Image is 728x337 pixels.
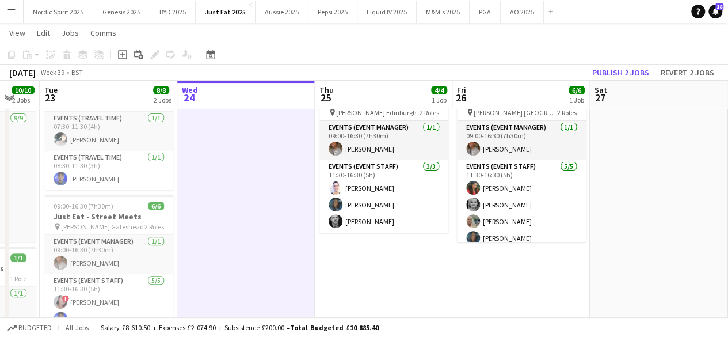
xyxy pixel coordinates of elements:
span: 27 [593,91,607,104]
span: Fri [457,85,466,95]
div: Salary £8 610.50 + Expenses £2 074.90 + Subsistence £200.00 = [101,323,379,332]
span: 26 [455,91,466,104]
app-card-role: Events (Event Manager)1/109:00-16:30 (7h30m)[PERSON_NAME] [457,121,586,160]
span: Total Budgeted £10 885.40 [290,323,379,332]
a: Comms [86,25,121,40]
button: Pepsi 2025 [308,1,357,23]
app-card-role: Events (Event Staff)5/511:30-16:30 (5h)[PERSON_NAME][PERSON_NAME][PERSON_NAME][PERSON_NAME] [457,160,586,266]
div: 1 Job [569,96,584,104]
span: Week 39 [38,68,67,77]
span: 10/10 [12,86,35,94]
span: Wed [182,85,198,95]
app-job-card: Updated09:00-16:30 (7h30m)6/6Just Eat - Street Meets [PERSON_NAME] [GEOGRAPHIC_DATA]2 RolesEvents... [457,71,586,242]
span: [PERSON_NAME] Gateshead [61,222,144,231]
span: ! [62,295,69,302]
div: 2 Jobs [154,96,171,104]
button: Liquid IV 2025 [357,1,417,23]
button: AO 2025 [501,1,544,23]
a: Jobs [57,25,83,40]
span: [PERSON_NAME] Edinburgh [336,108,417,117]
span: 2 Roles [557,108,577,117]
a: View [5,25,30,40]
app-job-card: Updated09:00-16:30 (7h30m)4/4Just Eat - Street Meets [PERSON_NAME] Edinburgh2 RolesEvents (Event ... [319,71,448,233]
button: M&M's 2025 [417,1,470,23]
a: 18 [708,5,722,18]
app-card-role: Events (Event Staff)3/311:30-16:30 (5h)[PERSON_NAME][PERSON_NAME][PERSON_NAME] [319,160,448,233]
button: Aussie 2025 [256,1,308,23]
span: 4/4 [431,86,447,94]
span: Tue [44,85,58,95]
app-card-role: Events (Event Manager)1/109:00-16:30 (7h30m)[PERSON_NAME] [319,121,448,160]
span: 2 Roles [144,222,164,231]
span: All jobs [63,323,91,332]
span: View [9,28,25,38]
button: Budgeted [6,321,54,334]
app-card-role: Events (Travel Time)1/107:30-11:30 (4h)[PERSON_NAME] [44,112,173,151]
span: Sat [594,85,607,95]
span: 24 [180,91,198,104]
span: 09:00-16:30 (7h30m) [54,202,113,210]
span: 25 [318,91,334,104]
span: 2 Roles [420,108,439,117]
span: 6/6 [148,202,164,210]
app-card-role: Events (Event Manager)1/109:00-16:30 (7h30m)[PERSON_NAME] [44,235,173,274]
a: Edit [32,25,55,40]
div: [DATE] [9,67,36,78]
span: 8/8 [153,86,169,94]
button: Publish 2 jobs [588,65,654,80]
button: Genesis 2025 [93,1,150,23]
button: PGA [470,1,501,23]
app-card-role: Events (Travel Time)1/108:30-11:30 (3h)[PERSON_NAME] [44,151,173,190]
div: 1 Job [432,96,447,104]
button: Nordic Spirit 2025 [24,1,93,23]
button: BYD 2025 [150,1,196,23]
div: 2 Jobs [12,96,34,104]
span: 18 [715,3,723,10]
span: [PERSON_NAME] [GEOGRAPHIC_DATA] [474,108,557,117]
span: Jobs [62,28,79,38]
span: 23 [43,91,58,104]
span: 1/1 [10,253,26,262]
div: BST [71,68,83,77]
span: Budgeted [18,324,52,332]
span: 1 Role [10,274,26,283]
span: 6/6 [569,86,585,94]
button: Revert 2 jobs [656,65,719,80]
span: Thu [319,85,334,95]
button: Just Eat 2025 [196,1,256,23]
span: Edit [37,28,50,38]
app-job-card: 07:30-11:30 (4h)2/2Just Eat - Street Meets [PERSON_NAME] Gateshead2 RolesEvents (Travel Time)1/10... [44,71,173,190]
span: Comms [90,28,116,38]
h3: Just Eat - Street Meets [44,211,173,222]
